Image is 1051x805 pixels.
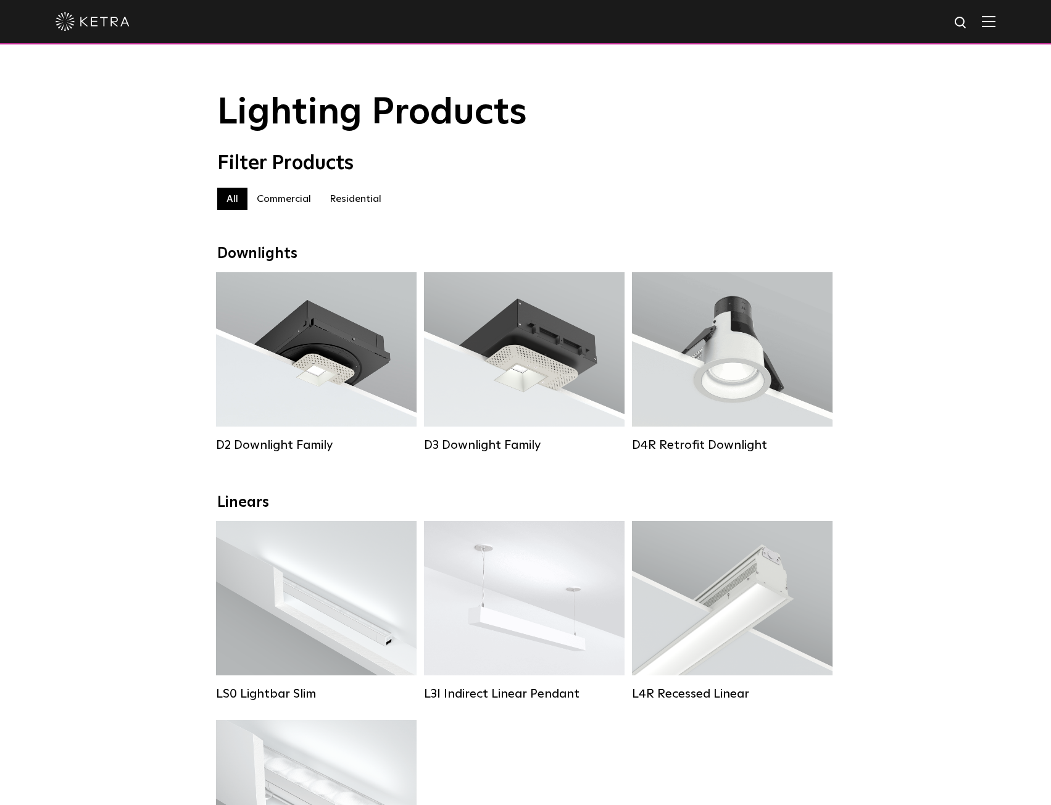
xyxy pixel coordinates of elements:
[247,188,320,210] label: Commercial
[632,686,833,701] div: L4R Recessed Linear
[216,521,417,701] a: LS0 Lightbar Slim Lumen Output:200 / 350Colors:White / BlackControl:X96 Controller
[216,686,417,701] div: LS0 Lightbar Slim
[216,272,417,453] a: D2 Downlight Family Lumen Output:1200Colors:White / Black / Gloss Black / Silver / Bronze / Silve...
[216,438,417,453] div: D2 Downlight Family
[632,272,833,453] a: D4R Retrofit Downlight Lumen Output:800Colors:White / BlackBeam Angles:15° / 25° / 40° / 60°Watta...
[424,438,625,453] div: D3 Downlight Family
[953,15,969,31] img: search icon
[424,521,625,701] a: L3I Indirect Linear Pendant Lumen Output:400 / 600 / 800 / 1000Housing Colors:White / BlackContro...
[217,494,834,512] div: Linears
[217,245,834,263] div: Downlights
[217,152,834,175] div: Filter Products
[320,188,391,210] label: Residential
[632,438,833,453] div: D4R Retrofit Downlight
[217,94,527,131] span: Lighting Products
[424,272,625,453] a: D3 Downlight Family Lumen Output:700 / 900 / 1100Colors:White / Black / Silver / Bronze / Paintab...
[982,15,995,27] img: Hamburger%20Nav.svg
[632,521,833,701] a: L4R Recessed Linear Lumen Output:400 / 600 / 800 / 1000Colors:White / BlackControl:Lutron Clear C...
[56,12,130,31] img: ketra-logo-2019-white
[217,188,247,210] label: All
[424,686,625,701] div: L3I Indirect Linear Pendant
